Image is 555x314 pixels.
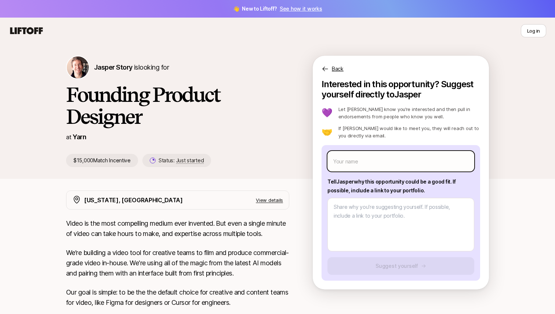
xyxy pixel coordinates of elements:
p: If [PERSON_NAME] would like to meet you, they will reach out to you directly via email. [338,125,480,139]
a: Yarn [73,133,86,141]
p: $15,000 Match Incentive [66,154,138,167]
img: Jasper Story [67,56,89,78]
p: Video is the most compelling medium ever invented. But even a single minute of video can take hou... [66,218,289,239]
p: Back [332,64,344,73]
button: Log in [521,24,546,37]
span: 👋 New to Liftoff? [233,4,322,13]
p: 💜 [322,108,333,117]
p: 🤝 [322,128,333,136]
p: is looking for [94,62,169,73]
p: at [66,132,71,142]
p: Tell Jasper why this opportunity could be a good fit . If possible, include a link to your portfo... [327,177,474,195]
span: Just started [176,157,204,164]
span: Jasper Story [94,63,133,71]
a: See how it works [280,5,322,12]
p: [US_STATE], [GEOGRAPHIC_DATA] [84,195,183,205]
p: View details [256,196,283,204]
p: Let [PERSON_NAME] know you’re interested and then pull in endorsements from people who know you w... [338,106,480,120]
p: Status: [159,156,204,165]
p: We’re building a video tool for creative teams to film and produce commercial-grade video in-hous... [66,248,289,278]
p: Interested in this opportunity? Suggest yourself directly to Jasper [322,79,480,100]
p: Our goal is simple: to be the the default choice for creative and content teams for video, like F... [66,287,289,308]
h1: Founding Product Designer [66,84,289,128]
